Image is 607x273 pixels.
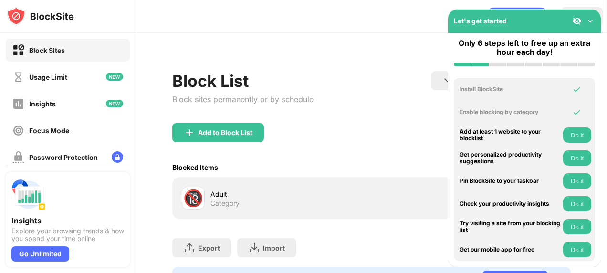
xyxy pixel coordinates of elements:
div: Explore your browsing trends & how you spend your time online [11,227,124,242]
div: animation [485,7,550,26]
img: eye-not-visible.svg [572,16,582,26]
img: focus-off.svg [12,125,24,136]
div: Block Sites [29,46,65,54]
div: Enable blocking by category [460,109,561,115]
div: Only 6 steps left to free up an extra hour each day! [454,39,595,57]
div: Add to Block List [198,129,252,136]
div: Let's get started [454,17,507,25]
div: Try visiting a site from your blocking list [460,220,561,234]
div: Check your productivity insights [460,200,561,207]
div: Insights [11,216,124,225]
img: logo-blocksite.svg [7,7,74,26]
div: Install BlockSite [460,86,561,93]
div: Adult [210,189,371,199]
button: Do it [563,196,591,211]
div: Export [198,244,220,252]
div: 🔞 [183,189,203,208]
div: Block sites permanently or by schedule [172,94,314,104]
button: Do it [563,242,591,257]
div: Usage Limit [29,73,67,81]
img: new-icon.svg [106,100,123,107]
img: password-protection-off.svg [12,151,24,163]
div: Import [263,244,285,252]
img: omni-check.svg [572,84,582,94]
div: Password Protection [29,153,98,161]
img: new-icon.svg [106,73,123,81]
div: Get our mobile app for free [460,246,561,253]
img: block-on.svg [12,44,24,56]
div: Insights [29,100,56,108]
div: Go Unlimited [11,246,69,262]
div: Block List [172,71,314,91]
div: Focus Mode [29,126,69,135]
div: Blocked Items [172,163,218,171]
div: Add at least 1 website to your blocklist [460,128,561,142]
img: insights-off.svg [12,98,24,110]
img: time-usage-off.svg [12,71,24,83]
img: push-insights.svg [11,178,46,212]
button: Do it [563,173,591,189]
div: Pin BlockSite to your taskbar [460,178,561,184]
img: omni-check.svg [572,107,582,117]
button: Do it [563,127,591,143]
img: omni-setup-toggle.svg [586,16,595,26]
img: lock-menu.svg [112,151,123,163]
div: Get personalized productivity suggestions [460,151,561,165]
div: Category [210,199,240,208]
button: Do it [563,150,591,166]
button: Do it [563,219,591,234]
